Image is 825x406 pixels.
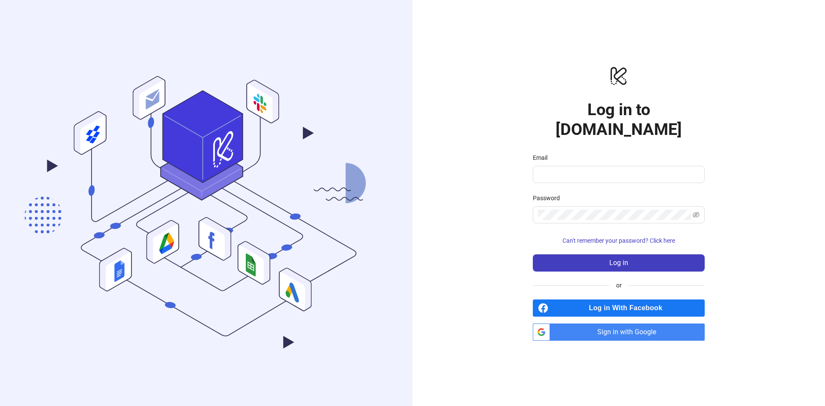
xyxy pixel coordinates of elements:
[533,324,705,341] a: Sign in with Google
[538,169,698,180] input: Email
[533,234,705,247] button: Can't remember your password? Click here
[533,254,705,272] button: Log in
[553,324,705,341] span: Sign in with Google
[609,259,628,267] span: Log in
[693,211,700,218] span: eye-invisible
[562,237,675,244] span: Can't remember your password? Click here
[552,299,705,317] span: Log in With Facebook
[533,100,705,139] h1: Log in to [DOMAIN_NAME]
[538,210,691,220] input: Password
[533,299,705,317] a: Log in With Facebook
[533,237,705,244] a: Can't remember your password? Click here
[609,281,629,290] span: or
[533,193,565,203] label: Password
[533,153,553,162] label: Email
